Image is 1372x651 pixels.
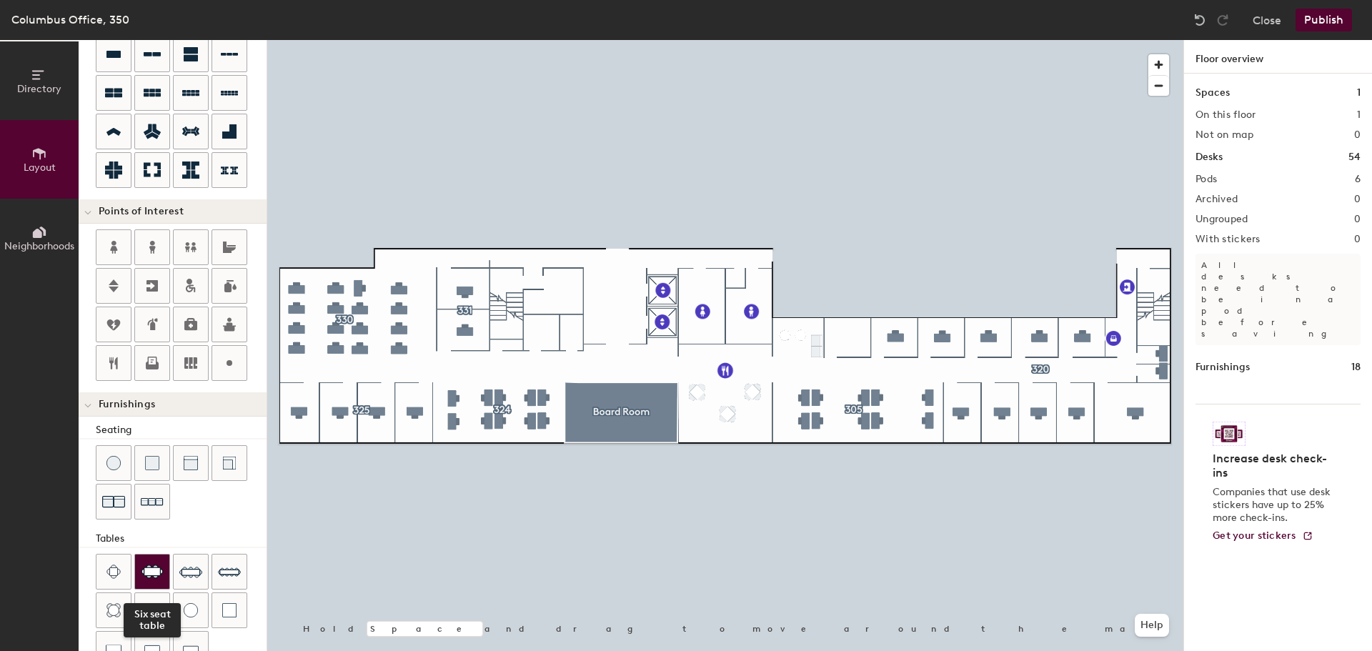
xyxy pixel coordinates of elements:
span: Directory [17,83,61,95]
img: Couch (x3) [141,491,164,513]
div: Tables [96,531,267,547]
button: Ten seat table [212,554,247,590]
h2: With stickers [1195,234,1261,245]
img: Table (1x1) [222,603,237,617]
img: Couch (x2) [102,490,125,513]
h1: Floor overview [1184,40,1372,74]
h2: Not on map [1195,129,1253,141]
h1: 1 [1357,85,1361,101]
button: Cushion [134,445,170,481]
img: Ten seat table [218,560,241,583]
p: Companies that use desk stickers have up to 25% more check-ins. [1213,486,1335,525]
img: Sticker logo [1213,422,1246,446]
button: Publish [1296,9,1352,31]
h2: 0 [1354,214,1361,225]
button: Table (1x1) [212,592,247,628]
button: Six seat round table [134,592,170,628]
img: Stool [106,456,121,470]
img: Eight seat table [179,560,202,583]
img: Six seat table [141,565,164,579]
h1: 54 [1348,149,1361,165]
img: Six seat round table [144,603,160,617]
img: Four seat table [106,565,121,579]
h1: Spaces [1195,85,1230,101]
button: Four seat round table [96,592,131,628]
div: Seating [96,422,267,438]
button: Eight seat table [173,554,209,590]
h2: Ungrouped [1195,214,1248,225]
img: Cushion [145,456,159,470]
span: Neighborhoods [4,240,74,252]
img: Couch (corner) [222,456,237,470]
button: Four seat table [96,554,131,590]
button: Stool [96,445,131,481]
button: Table (round) [173,592,209,628]
h1: 18 [1351,359,1361,375]
img: Four seat round table [106,603,121,617]
span: Points of Interest [99,206,184,217]
button: Couch (corner) [212,445,247,481]
img: Couch (middle) [184,456,198,470]
h2: 0 [1354,194,1361,205]
h2: Pods [1195,174,1217,185]
h2: 1 [1357,109,1361,121]
span: Furnishings [99,399,155,410]
span: Layout [24,161,56,174]
h2: Archived [1195,194,1238,205]
img: Undo [1193,13,1207,27]
h2: On this floor [1195,109,1256,121]
h2: 0 [1354,129,1361,141]
h2: 6 [1355,174,1361,185]
button: Close [1253,9,1281,31]
h4: Increase desk check-ins [1213,452,1335,480]
button: Couch (middle) [173,445,209,481]
button: Couch (x3) [134,484,170,520]
h1: Furnishings [1195,359,1250,375]
div: Columbus Office, 350 [11,11,129,29]
a: Get your stickers [1213,530,1313,542]
p: All desks need to be in a pod before saving [1195,254,1361,345]
h2: 0 [1354,234,1361,245]
h1: Desks [1195,149,1223,165]
button: Couch (x2) [96,484,131,520]
img: Table (round) [184,603,198,617]
span: Get your stickers [1213,530,1296,542]
button: Six seat tableSix seat table [134,554,170,590]
img: Redo [1216,13,1230,27]
button: Help [1135,614,1169,637]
